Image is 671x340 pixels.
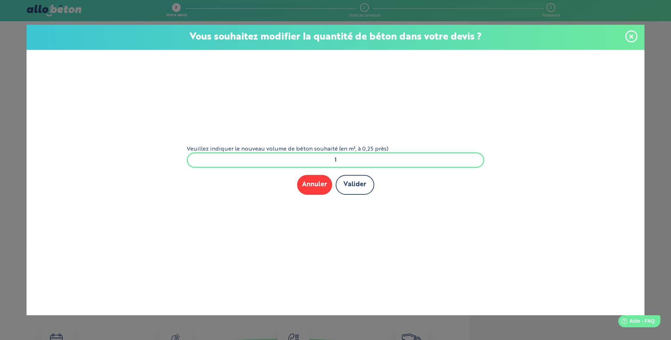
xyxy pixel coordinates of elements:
button: Valider [336,175,374,194]
input: xxx [187,152,485,168]
iframe: Help widget launcher [608,312,663,332]
label: Veuillez indiquer le nouveau volume de béton souhaité (en m³, à 0,25 près) [187,146,485,152]
button: Annuler [297,175,332,194]
p: Vous souhaitez modifier la quantité de béton dans votre devis ? [34,32,637,43]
